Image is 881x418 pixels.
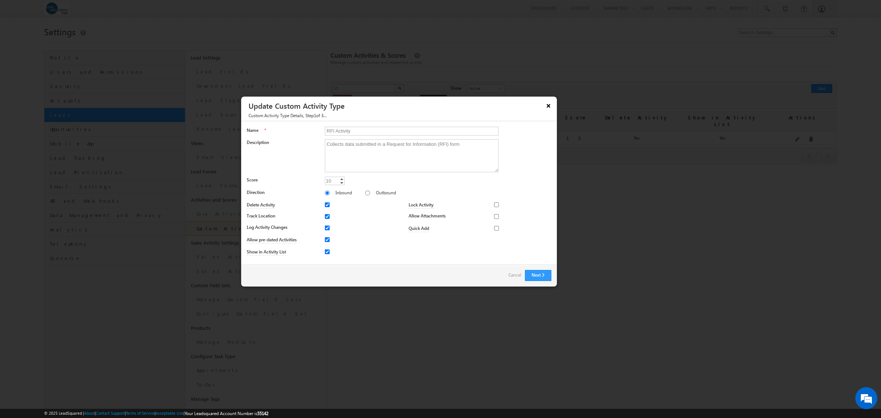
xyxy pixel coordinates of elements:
a: Decrement [339,181,345,185]
button: × [543,99,554,112]
a: Increment [339,177,345,181]
div: Chat with us now [38,39,123,48]
span: 1 [314,113,316,118]
div: Minimize live chat window [120,4,138,21]
div: 10 [325,177,333,185]
textarea: Type your message and hit 'Enter' [10,68,134,220]
label: Allow pre-dated Activities [247,237,297,244]
label: Direction [247,189,317,196]
label: Outbound [376,190,396,195]
img: d_60004797649_company_0_60004797649 [12,39,31,48]
span: © 2025 LeadSquared | | | | | [44,410,268,417]
label: Show in Activity List [247,249,286,256]
em: Start Chat [100,226,133,236]
a: Contact Support [96,411,125,415]
label: Inbound [336,190,352,195]
textarea: Collects data submitted in a Request for Information (RFI) form [325,139,498,172]
span: 55142 [257,411,268,416]
a: Cancel [508,270,521,280]
label: Quick Add [409,225,429,232]
label: Score [247,177,317,183]
a: Terms of Service [126,411,155,415]
label: Description [247,139,317,146]
label: Track Location [247,213,321,219]
label: Name [247,127,258,134]
span: Custom Activity Type Details [249,113,303,118]
label: Delete Activity [247,202,275,209]
span: , Step of 3... [249,113,327,118]
label: Log Activity Changes [247,224,321,231]
h3: Update Custom Activity Type [249,99,554,112]
label: Lock Activity [409,202,434,209]
a: Acceptable Use [156,411,184,415]
button: Next [525,270,551,281]
label: Allow Attachments [409,213,490,219]
span: Your Leadsquared Account Number is [185,411,268,416]
a: About [84,411,95,415]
